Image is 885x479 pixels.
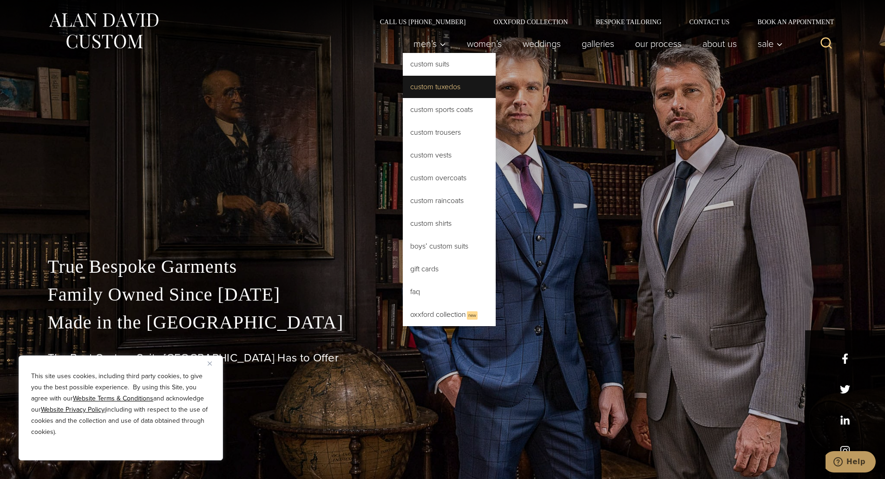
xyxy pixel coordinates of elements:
[624,34,692,53] a: Our Process
[467,311,478,320] span: New
[675,19,744,25] a: Contact Us
[403,76,496,98] a: Custom Tuxedos
[571,34,624,53] a: Galleries
[815,33,838,55] button: View Search Form
[48,351,838,365] h1: The Best Custom Suits [GEOGRAPHIC_DATA] Has to Offer
[479,19,582,25] a: Oxxford Collection
[31,371,210,438] p: This site uses cookies, including third party cookies, to give you the best possible experience. ...
[456,34,512,53] a: Women’s
[403,167,496,189] a: Custom Overcoats
[692,34,747,53] a: About Us
[73,394,153,403] a: Website Terms & Conditions
[403,258,496,280] a: Gift Cards
[48,253,838,336] p: True Bespoke Garments Family Owned Since [DATE] Made in the [GEOGRAPHIC_DATA]
[743,19,837,25] a: Book an Appointment
[41,405,105,414] a: Website Privacy Policy
[747,34,787,53] button: Sale sub menu toggle
[403,34,456,53] button: Men’s sub menu toggle
[208,358,219,369] button: Close
[582,19,675,25] a: Bespoke Tailoring
[403,281,496,303] a: FAQ
[208,361,212,366] img: Close
[826,451,876,474] iframe: Opens a widget where you can chat to one of our agents
[403,121,496,144] a: Custom Trousers
[48,10,159,52] img: Alan David Custom
[512,34,571,53] a: weddings
[403,190,496,212] a: Custom Raincoats
[366,19,480,25] a: Call Us [PHONE_NUMBER]
[403,98,496,121] a: Custom Sports Coats
[403,212,496,235] a: Custom Shirts
[403,303,496,326] a: Oxxford CollectionNew
[403,144,496,166] a: Custom Vests
[403,34,787,53] nav: Primary Navigation
[366,19,838,25] nav: Secondary Navigation
[403,53,496,75] a: Custom Suits
[403,235,496,257] a: Boys’ Custom Suits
